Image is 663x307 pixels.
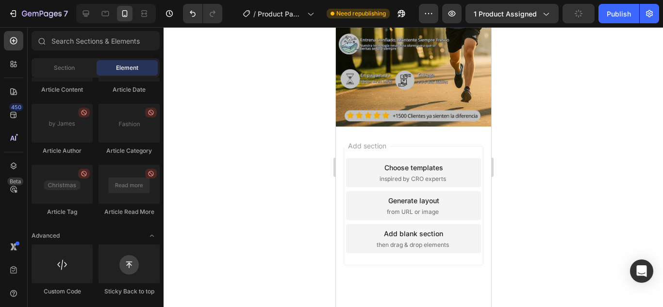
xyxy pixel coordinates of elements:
[32,85,93,94] div: Article Content
[144,228,160,243] span: Toggle open
[99,208,160,216] div: Article Read More
[9,103,23,111] div: 450
[183,4,222,23] div: Undo/Redo
[4,4,72,23] button: 7
[32,287,93,296] div: Custom Code
[336,27,491,307] iframe: Design area
[99,85,160,94] div: Article Date
[253,9,256,19] span: /
[474,9,537,19] span: 1 product assigned
[99,146,160,155] div: Article Category
[116,64,138,72] span: Element
[54,64,75,72] span: Section
[32,31,160,50] input: Search Sections & Elements
[7,178,23,185] div: Beta
[32,231,60,240] span: Advanced
[32,208,93,216] div: Article Tag
[598,4,639,23] button: Publish
[336,9,386,18] span: Need republishing
[64,8,68,19] p: 7
[258,9,303,19] span: Product Page - [DATE] 20:17:35
[99,287,160,296] div: Sticky Back to top
[607,9,631,19] div: Publish
[630,259,653,283] div: Open Intercom Messenger
[465,4,559,23] button: 1 product assigned
[32,146,93,155] div: Article Author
